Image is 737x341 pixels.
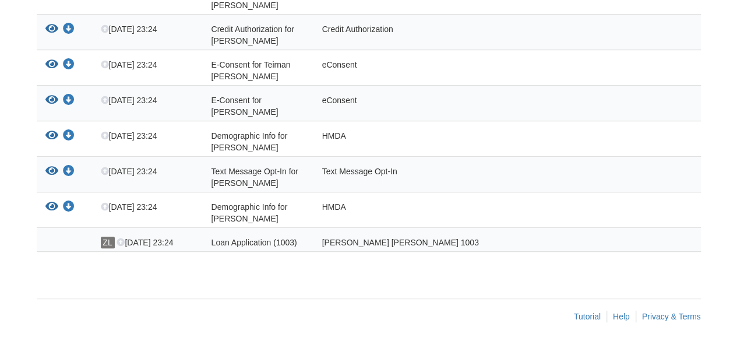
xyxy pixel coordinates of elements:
[101,131,157,140] span: [DATE] 23:24
[101,60,157,69] span: [DATE] 23:24
[45,166,58,178] button: View Text Message Opt-In for Savanah Williams
[101,24,157,34] span: [DATE] 23:24
[63,61,75,70] a: Download E-Consent for Teirnan Bigley
[63,203,75,212] a: Download Demographic Info for Savanah Williams
[211,24,294,45] span: Credit Authorization for [PERSON_NAME]
[313,166,590,189] div: Text Message Opt-In
[45,130,58,142] button: View Demographic Info for Teirnan Bigley
[45,59,58,71] button: View E-Consent for Teirnan Bigley
[211,96,278,117] span: E-Consent for [PERSON_NAME]
[63,167,75,177] a: Download Text Message Opt-In for Savanah Williams
[313,130,590,153] div: HMDA
[63,132,75,141] a: Download Demographic Info for Teirnan Bigley
[642,312,701,321] a: Privacy & Terms
[211,238,297,247] span: Loan Application (1003)
[117,238,173,247] span: [DATE] 23:24
[101,202,157,212] span: [DATE] 23:24
[313,94,590,118] div: eConsent
[574,312,601,321] a: Tutorial
[63,96,75,106] a: Download E-Consent for Savanah Williams
[211,131,288,152] span: Demographic Info for [PERSON_NAME]
[63,25,75,34] a: Download Credit Authorization for Savanah Williams
[211,60,291,81] span: E-Consent for Teirnan [PERSON_NAME]
[211,167,298,188] span: Text Message Opt-In for [PERSON_NAME]
[313,59,590,82] div: eConsent
[101,237,115,248] span: ZL
[211,202,288,223] span: Demographic Info for [PERSON_NAME]
[313,237,590,248] div: [PERSON_NAME] [PERSON_NAME] 1003
[45,201,58,213] button: View Demographic Info for Savanah Williams
[101,96,157,105] span: [DATE] 23:24
[45,94,58,107] button: View E-Consent for Savanah Williams
[45,23,58,36] button: View Credit Authorization for Savanah Williams
[613,312,630,321] a: Help
[313,23,590,47] div: Credit Authorization
[101,167,157,176] span: [DATE] 23:24
[313,201,590,224] div: HMDA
